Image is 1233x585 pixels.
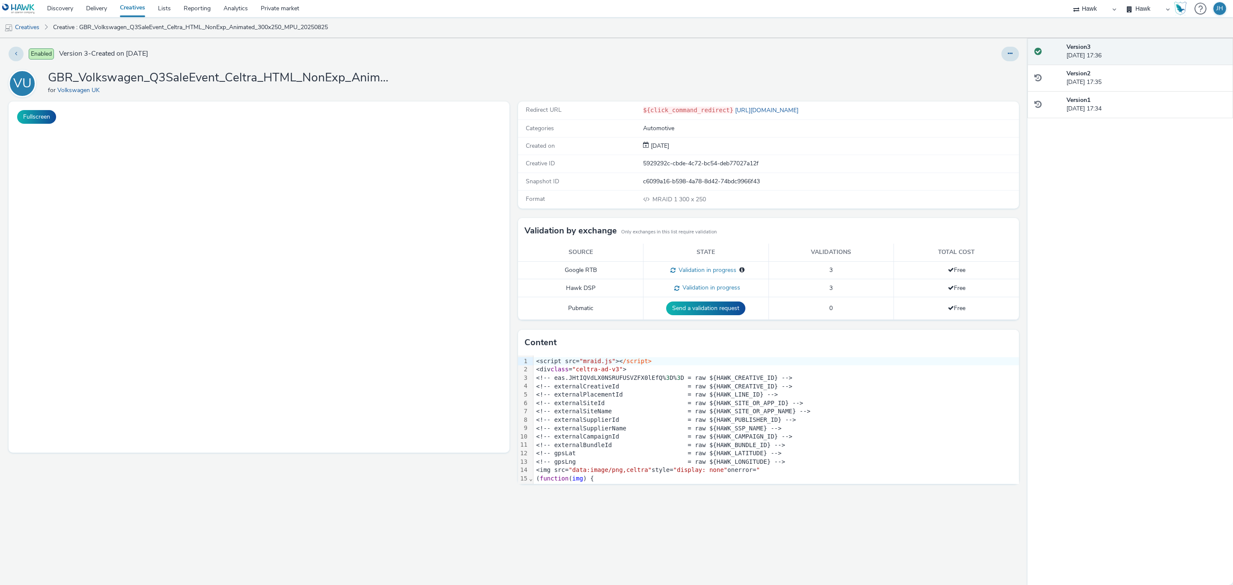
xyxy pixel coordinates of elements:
div: 12 [518,449,529,458]
img: mobile [4,24,13,32]
div: Automotive [643,124,1018,133]
div: 16 [518,483,529,491]
span: "mraid.js" [579,358,615,364]
span: 'accountId' [626,484,666,490]
div: 10 [518,433,529,441]
div: 7 [518,407,529,416]
span: img [572,475,583,482]
div: c6099a16-b598-4a78-8d42-74bdc9966f43 [643,177,1018,186]
span: "celtra-ad-v3" [572,366,623,373]
span: 'b3e9685d' [670,484,706,490]
span: Creative ID [526,159,555,167]
span: Fold line [529,475,533,482]
span: "display: none" [673,466,727,473]
div: [DATE] 17:36 [1066,43,1226,60]
span: Validation in progress [679,284,740,292]
span: Free [948,284,965,292]
img: undefined Logo [2,3,35,14]
span: 'clickEvent' [926,484,969,490]
th: Validations [768,244,894,261]
span: [DATE] [649,142,669,150]
span: Free [948,266,965,274]
span: 300 x 250 [652,195,706,203]
span: " [756,466,759,473]
h1: GBR_Volkswagen_Q3SaleEvent_Celtra_HTML_NonExp_Animated_300x250_MPU_20250825 [48,70,390,86]
div: [DATE] 17:35 [1066,69,1226,87]
span: 3 [666,374,670,381]
span: Created on [526,142,555,150]
strong: Version 3 [1066,43,1090,51]
img: Hawk Academy [1174,2,1187,15]
span: class [551,366,569,373]
th: Total cost [894,244,1019,261]
div: 8 [518,416,529,424]
th: Source [518,244,643,261]
a: [URL][DOMAIN_NAME] [733,106,802,114]
span: /script> [623,358,652,364]
button: Fullscreen [17,110,56,124]
h3: Content [524,336,557,349]
span: MRAID 1 [652,195,679,203]
a: Volkswagen UK [57,86,103,94]
button: Send a validation request [666,301,745,315]
div: Creation 25 August 2025, 17:34 [649,142,669,150]
th: State [643,244,769,261]
div: 15 [518,475,529,483]
a: VU [9,79,39,87]
span: Version 3 - Created on [DATE] [59,49,148,59]
span: var [579,484,590,490]
div: 4 [518,382,529,391]
div: 14 [518,466,529,475]
span: 'clickUrl' [709,484,745,490]
span: for [48,86,57,94]
span: 0 [829,304,833,312]
div: 1 [518,357,529,366]
span: 'advertiser' [973,484,1016,490]
td: Hawk DSP [518,279,643,297]
small: Only exchanges in this list require validation [621,229,717,236]
a: Hawk Academy [1174,2,1190,15]
div: 5 [518,391,529,399]
span: function [540,475,569,482]
span: 3 [829,266,833,274]
div: [DATE] 17:34 [1066,96,1226,113]
code: ${click_command_redirect} [643,107,733,113]
div: 6 [518,399,529,408]
div: 11 [518,441,529,449]
span: '' [915,484,922,490]
span: Enabled [29,48,54,60]
div: 2 [518,365,529,374]
td: Google RTB [518,261,643,279]
span: Validation in progress [676,266,736,274]
span: Format [526,195,545,203]
div: JH [1216,2,1223,15]
h3: Validation by exchange [524,224,617,237]
div: 9 [518,424,529,433]
span: params [594,484,616,490]
a: Creative : GBR_Volkswagen_Q3SaleEvent_Celtra_HTML_NonExp_Animated_300x250_MPU_20250825 [49,17,332,38]
span: Free [948,304,965,312]
span: '${click_command_redirect}' [749,484,847,490]
span: "data:image/png,celtra" [569,466,652,473]
span: Categories [526,124,554,132]
span: Snapshot ID [526,177,559,185]
div: 5929292c-cbde-4c72-bc54-deb77027a12f [643,159,1018,168]
div: 13 [518,458,529,466]
span: 3 [829,284,833,292]
td: Pubmatic [518,297,643,320]
div: 3 [518,374,529,382]
span: Redirect URL [526,106,562,114]
span: 3 [677,374,680,381]
div: VU [13,72,32,96]
span: 'widthBreakpoint' [850,484,911,490]
strong: Version 1 [1066,96,1090,104]
strong: Version 2 [1066,69,1090,78]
